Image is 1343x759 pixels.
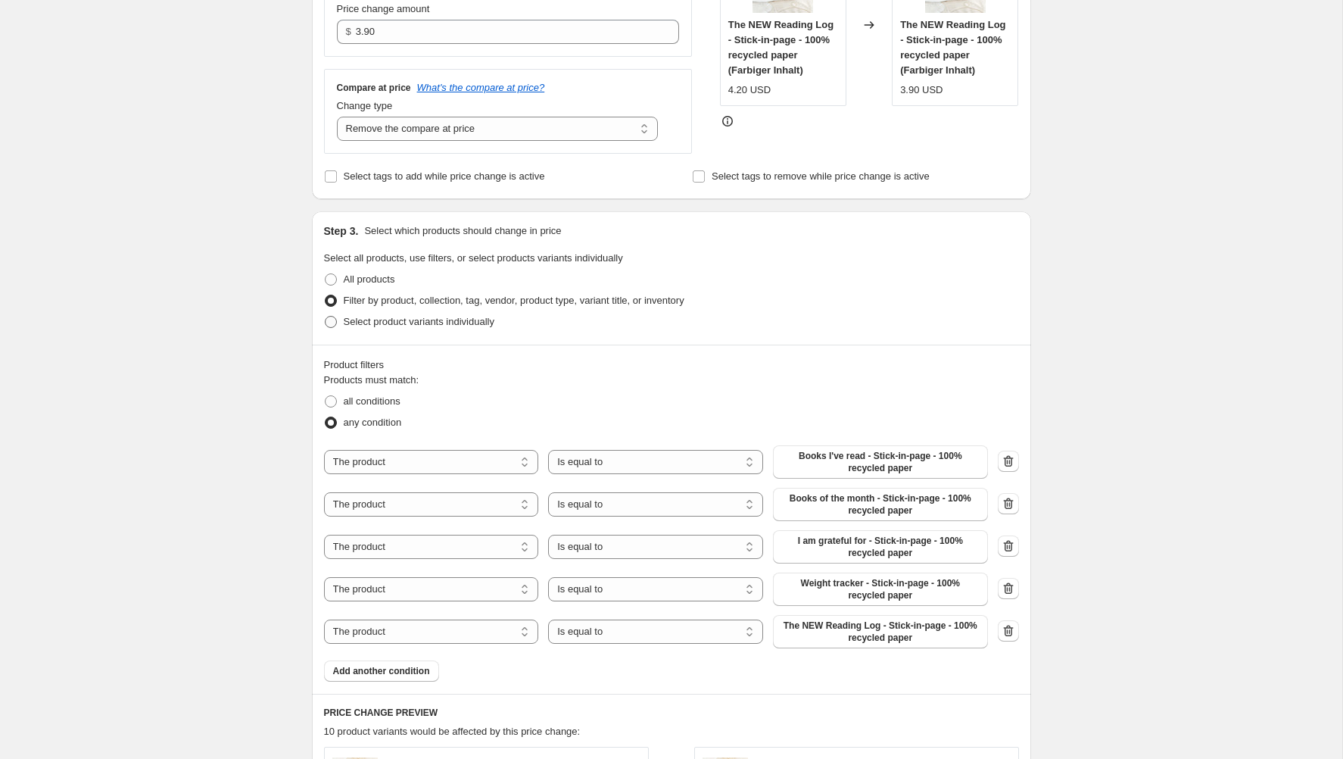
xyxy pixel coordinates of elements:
[344,417,402,428] span: any condition
[728,83,771,98] div: 4.20 USD
[782,492,979,517] span: Books of the month - Stick-in-page - 100% recycled paper
[364,223,561,239] p: Select which products should change in price
[344,316,494,327] span: Select product variants individually
[900,19,1005,76] span: The NEW Reading Log - Stick-in-page - 100% recycled paper (Farbiger Inhalt)
[337,100,393,111] span: Change type
[773,488,988,521] button: Books of the month - Stick-in-page - 100% recycled paper
[782,535,979,559] span: I am grateful for - Stick-in-page - 100% recycled paper
[773,445,988,479] button: Books I've read - Stick-in-page - 100% recycled paper
[344,295,684,306] span: Filter by product, collection, tag, vendor, product type, variant title, or inventory
[417,82,545,93] button: What's the compare at price?
[346,26,351,37] span: $
[712,170,930,182] span: Select tags to remove while price change is active
[782,450,979,474] span: Books I've read - Stick-in-page - 100% recycled paper
[344,273,395,285] span: All products
[900,83,943,98] div: 3.90 USD
[333,665,430,677] span: Add another condition
[324,252,623,264] span: Select all products, use filters, or select products variants individually
[337,82,411,94] h3: Compare at price
[356,20,656,44] input: 80.00
[773,530,988,564] button: I am grateful for - Stick-in-page - 100% recycled paper
[324,374,419,386] span: Products must match:
[773,573,988,606] button: Weight tracker - Stick-in-page - 100% recycled paper
[324,707,1019,719] h6: PRICE CHANGE PREVIEW
[782,620,979,644] span: The NEW Reading Log - Stick-in-page - 100% recycled paper
[324,661,439,682] button: Add another condition
[324,223,359,239] h2: Step 3.
[782,577,979,601] span: Weight tracker - Stick-in-page - 100% recycled paper
[773,615,988,648] button: The NEW Reading Log - Stick-in-page - 100% recycled paper
[344,395,400,407] span: all conditions
[324,726,581,737] span: 10 product variants would be affected by this price change:
[344,170,545,182] span: Select tags to add while price change is active
[324,358,1019,373] div: Product filters
[337,3,430,14] span: Price change amount
[728,19,834,76] span: The NEW Reading Log - Stick-in-page - 100% recycled paper (Farbiger Inhalt)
